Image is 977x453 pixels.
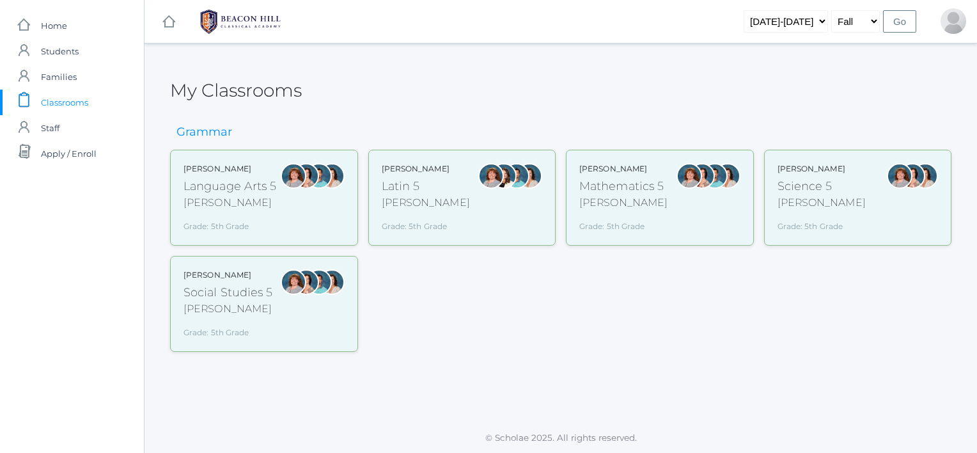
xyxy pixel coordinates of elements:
div: [PERSON_NAME] [579,195,668,211]
div: Science 5 [778,178,866,195]
div: Sarah Bence [281,269,306,295]
div: Cari Burke [715,163,740,189]
p: © Scholae 2025. All rights reserved. [145,431,977,444]
div: Cari Burke [912,163,938,189]
div: Grade: 5th Grade [778,216,866,232]
div: Rebecca Salazar [900,163,925,189]
div: Latin 5 [382,178,470,195]
div: Cari Burke [319,163,345,189]
div: Sarah Bence [281,163,306,189]
span: Staff [41,115,59,141]
div: Cari Burke [319,269,345,295]
div: [PERSON_NAME] [778,195,866,211]
div: Rebecca Salazar [293,163,319,189]
div: Language Arts 5 [184,178,277,195]
div: Social Studies 5 [184,284,273,301]
div: [PERSON_NAME] [778,163,866,175]
div: Rebecca Salazar [293,269,319,295]
span: Apply / Enroll [41,141,97,166]
span: Home [41,13,67,38]
div: Grade: 5th Grade [184,322,273,338]
div: [PERSON_NAME] [184,269,273,281]
div: [PERSON_NAME] [184,163,277,175]
input: Go [883,10,916,33]
div: Cari Burke [517,163,542,189]
div: [PERSON_NAME] [184,301,273,317]
div: [PERSON_NAME] [382,163,470,175]
span: Students [41,38,79,64]
div: Grade: 5th Grade [382,216,470,232]
div: [PERSON_NAME] [382,195,470,211]
div: Pauline Harris [941,8,966,34]
div: Sarah Bence [887,163,912,189]
img: 1_BHCALogos-05.png [192,6,288,38]
div: Westen Taylor [504,163,529,189]
h2: My Classrooms [170,81,302,100]
div: Westen Taylor [306,269,332,295]
div: Mathematics 5 [579,178,668,195]
div: Rebecca Salazar [689,163,715,189]
span: Classrooms [41,90,88,115]
div: [PERSON_NAME] [579,163,668,175]
div: Teresa Deutsch [491,163,517,189]
div: Sarah Bence [676,163,702,189]
h3: Grammar [170,126,238,139]
div: Sarah Bence [478,163,504,189]
div: Westen Taylor [306,163,332,189]
div: Grade: 5th Grade [579,216,668,232]
div: [PERSON_NAME] [184,195,277,211]
div: Westen Taylor [702,163,728,189]
span: Families [41,64,77,90]
div: Grade: 5th Grade [184,216,277,232]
